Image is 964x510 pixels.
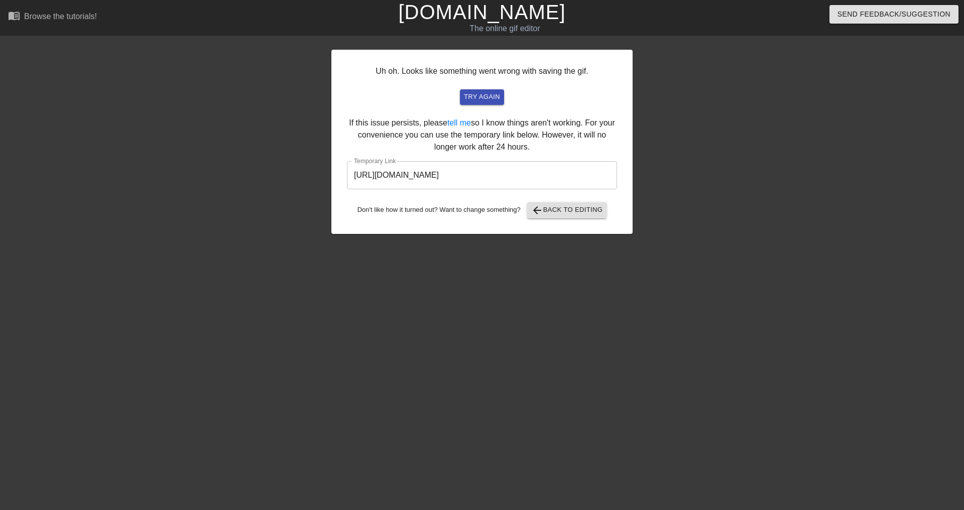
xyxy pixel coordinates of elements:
[8,10,20,22] span: menu_book
[464,91,500,103] span: try again
[24,12,97,21] div: Browse the tutorials!
[326,23,683,35] div: The online gif editor
[531,204,603,216] span: Back to Editing
[531,204,543,216] span: arrow_back
[837,8,950,21] span: Send Feedback/Suggestion
[829,5,958,24] button: Send Feedback/Suggestion
[347,202,617,218] div: Don't like how it turned out? Want to change something?
[8,10,97,25] a: Browse the tutorials!
[331,50,633,234] div: Uh oh. Looks like something went wrong with saving the gif. If this issue persists, please so I k...
[398,1,565,23] a: [DOMAIN_NAME]
[460,89,504,105] button: try again
[447,118,471,127] a: tell me
[347,161,617,189] input: bare
[527,202,607,218] button: Back to Editing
